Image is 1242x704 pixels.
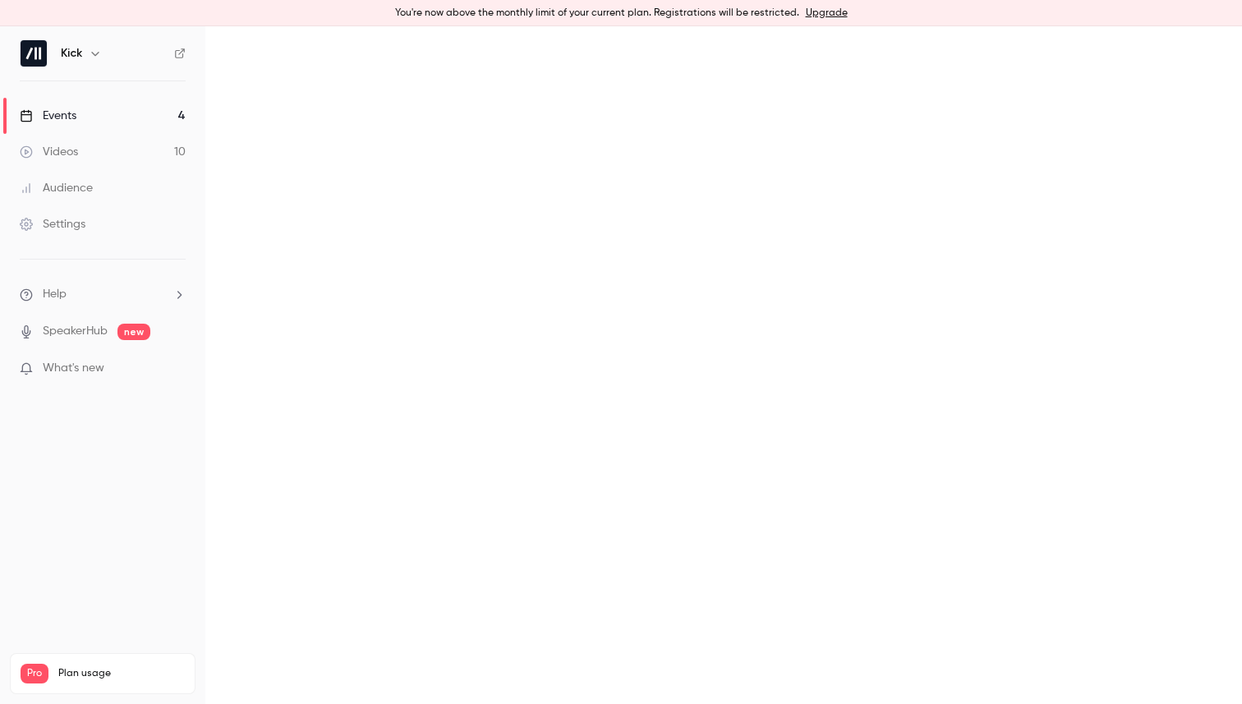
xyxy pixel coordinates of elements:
[58,667,185,680] span: Plan usage
[117,324,150,340] span: new
[20,108,76,124] div: Events
[21,664,48,683] span: Pro
[21,40,47,67] img: Kick
[20,286,186,303] li: help-dropdown-opener
[806,7,848,20] a: Upgrade
[20,180,93,196] div: Audience
[43,286,67,303] span: Help
[20,216,85,232] div: Settings
[43,360,104,377] span: What's new
[166,361,186,376] iframe: Noticeable Trigger
[20,144,78,160] div: Videos
[61,45,82,62] h6: Kick
[43,323,108,340] a: SpeakerHub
